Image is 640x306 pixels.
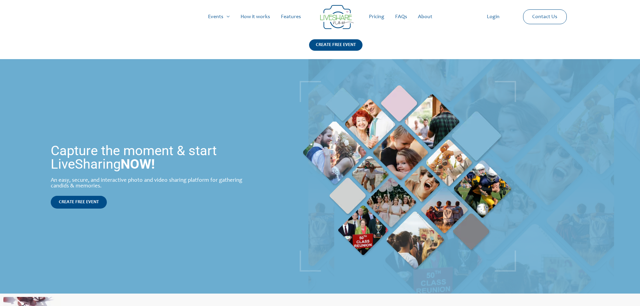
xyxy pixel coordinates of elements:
[320,5,354,29] img: LiveShare logo - Capture & Share Event Memories
[121,156,155,172] strong: NOW!
[413,6,438,28] a: About
[481,6,505,28] a: Login
[300,81,516,272] img: Live Photobooth
[51,196,107,209] a: CREATE FREE EVENT
[364,6,390,28] a: Pricing
[12,6,628,28] nav: Site Navigation
[527,10,563,24] a: Contact Us
[235,6,275,28] a: How it works
[309,39,362,59] a: CREATE FREE EVENT
[275,6,306,28] a: Features
[309,39,362,51] div: CREATE FREE EVENT
[51,178,256,189] div: An easy, secure, and interactive photo and video sharing platform for gathering candids & memories.
[390,6,413,28] a: FAQs
[51,144,256,171] h1: Capture the moment & start LiveSharing
[203,6,235,28] a: Events
[59,200,99,205] span: CREATE FREE EVENT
